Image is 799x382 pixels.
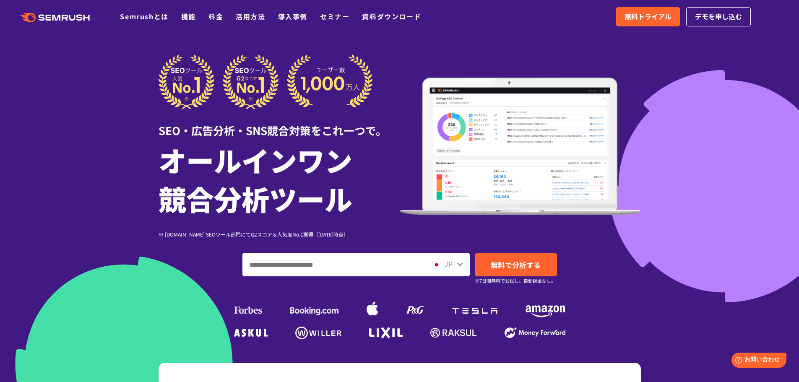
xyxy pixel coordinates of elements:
iframe: Help widget launcher [724,349,790,373]
input: ドメイン、キーワードまたはURLを入力してください [243,253,424,276]
span: デモを申し込む [695,11,742,22]
div: SEO・広告分析・SNS競合対策をこれ一つで。 [159,109,400,138]
a: Semrushとは [120,11,168,21]
h1: オールインワン 競合分析ツール [159,140,400,218]
a: セミナー [320,11,349,21]
span: 無料で分析する [491,260,541,270]
a: 活用方法 [236,11,265,21]
div: ※ [DOMAIN_NAME] SEOツール部門にてG2スコア＆人気度No.1獲得（[DATE]時点） [159,230,400,238]
a: 無料で分析する [475,253,557,276]
a: 料金 [208,11,223,21]
span: 無料トライアル [625,11,671,22]
span: JP [445,259,453,269]
a: 無料トライアル [616,7,680,26]
a: デモを申し込む [686,7,751,26]
a: 機能 [181,11,196,21]
a: 資料ダウンロード [362,11,421,21]
small: ※7日間無料でお試し。自動課金なし。 [475,277,556,285]
a: 導入事例 [278,11,307,21]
